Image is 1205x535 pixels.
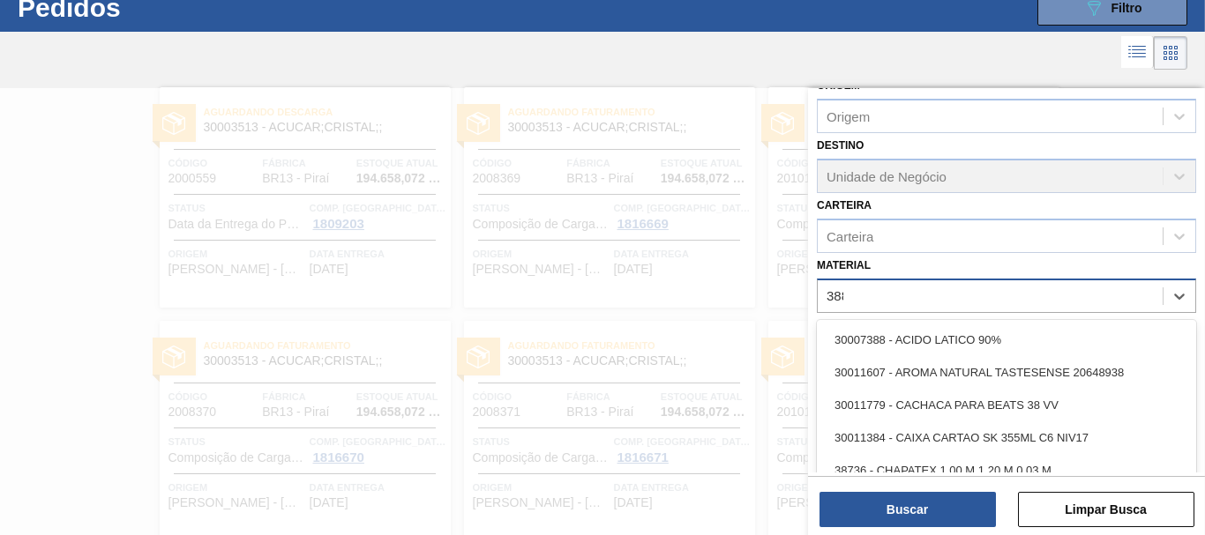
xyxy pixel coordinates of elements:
[1154,36,1187,70] div: Visão em Cards
[146,87,451,308] a: statusAguardando Descarga30003513 - ACUCAR;CRISTAL;;Código2000559FábricaBR13 - PiraíEstoque atual...
[817,199,872,212] label: Carteira
[817,259,871,271] label: Material
[817,454,1196,487] div: 38736 - CHAPATEX 1,00 M 1,20 M 0,03 M
[755,87,1059,308] a: statusAguardando Faturamento30003513 - ACUCAR;CRISTAL;;Código2010106FábricaBR13 - PiraíEstoque at...
[827,109,870,124] div: Origem
[817,389,1196,421] div: 30011779 - CACHACA PARA BEATS 38 VV
[817,356,1196,389] div: 30011607 - AROMA NATURAL TASTESENSE 20648938
[817,139,864,152] label: Destino
[1121,36,1154,70] div: Visão em Lista
[817,323,1196,356] div: 30007388 - ACIDO LATICO 90%
[817,421,1196,454] div: 30011384 - CAIXA CARTAO SK 355ML C6 NIV17
[827,228,873,243] div: Carteira
[451,87,755,308] a: statusAguardando Faturamento30003513 - ACUCAR;CRISTAL;;Código2008369FábricaBR13 - PiraíEstoque at...
[1111,1,1142,15] span: Filtro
